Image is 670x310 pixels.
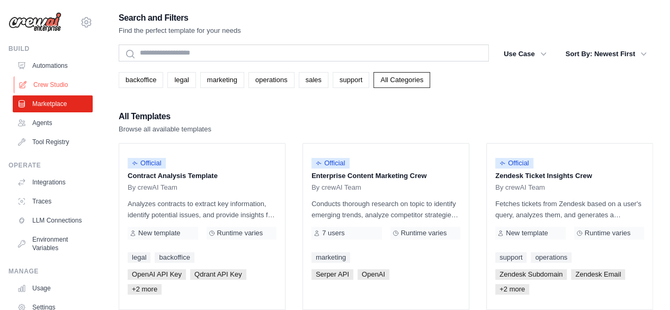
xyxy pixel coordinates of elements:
[585,229,631,237] span: Runtime varies
[311,183,361,192] span: By crewAI Team
[495,269,567,280] span: Zendesk Subdomain
[128,252,150,263] a: legal
[401,229,447,237] span: Runtime varies
[495,198,644,220] p: Fetches tickets from Zendesk based on a user's query, analyzes them, and generates a summary. Out...
[200,72,244,88] a: marketing
[128,284,162,295] span: +2 more
[531,252,571,263] a: operations
[128,171,276,181] p: Contract Analysis Template
[119,72,163,88] a: backoffice
[311,252,350,263] a: marketing
[13,280,93,297] a: Usage
[13,231,93,256] a: Environment Variables
[497,45,553,64] button: Use Case
[559,45,653,64] button: Sort By: Newest First
[190,269,246,280] span: Qdrant API Key
[14,76,94,93] a: Crew Studio
[311,171,460,181] p: Enterprise Content Marketing Crew
[138,229,180,237] span: New template
[128,158,166,169] span: Official
[495,284,529,295] span: +2 more
[119,25,241,36] p: Find the perfect template for your needs
[571,269,625,280] span: Zendesk Email
[373,72,430,88] a: All Categories
[311,198,460,220] p: Conducts thorough research on topic to identify emerging trends, analyze competitor strategies, a...
[495,171,644,181] p: Zendesk Ticket Insights Crew
[13,114,93,131] a: Agents
[155,252,194,263] a: backoffice
[119,11,241,25] h2: Search and Filters
[506,229,548,237] span: New template
[217,229,263,237] span: Runtime varies
[13,193,93,210] a: Traces
[8,161,93,170] div: Operate
[299,72,328,88] a: sales
[13,57,93,74] a: Automations
[311,269,353,280] span: Serper API
[322,229,345,237] span: 7 users
[128,198,276,220] p: Analyzes contracts to extract key information, identify potential issues, and provide insights fo...
[358,269,389,280] span: OpenAI
[119,109,211,124] h2: All Templates
[13,174,93,191] a: Integrations
[13,212,93,229] a: LLM Connections
[8,12,61,32] img: Logo
[248,72,294,88] a: operations
[128,269,186,280] span: OpenAI API Key
[495,183,545,192] span: By crewAI Team
[119,124,211,135] p: Browse all available templates
[13,95,93,112] a: Marketplace
[495,158,533,169] span: Official
[495,252,526,263] a: support
[13,134,93,150] a: Tool Registry
[128,183,177,192] span: By crewAI Team
[8,45,93,53] div: Build
[311,158,350,169] span: Official
[8,267,93,276] div: Manage
[333,72,369,88] a: support
[167,72,195,88] a: legal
